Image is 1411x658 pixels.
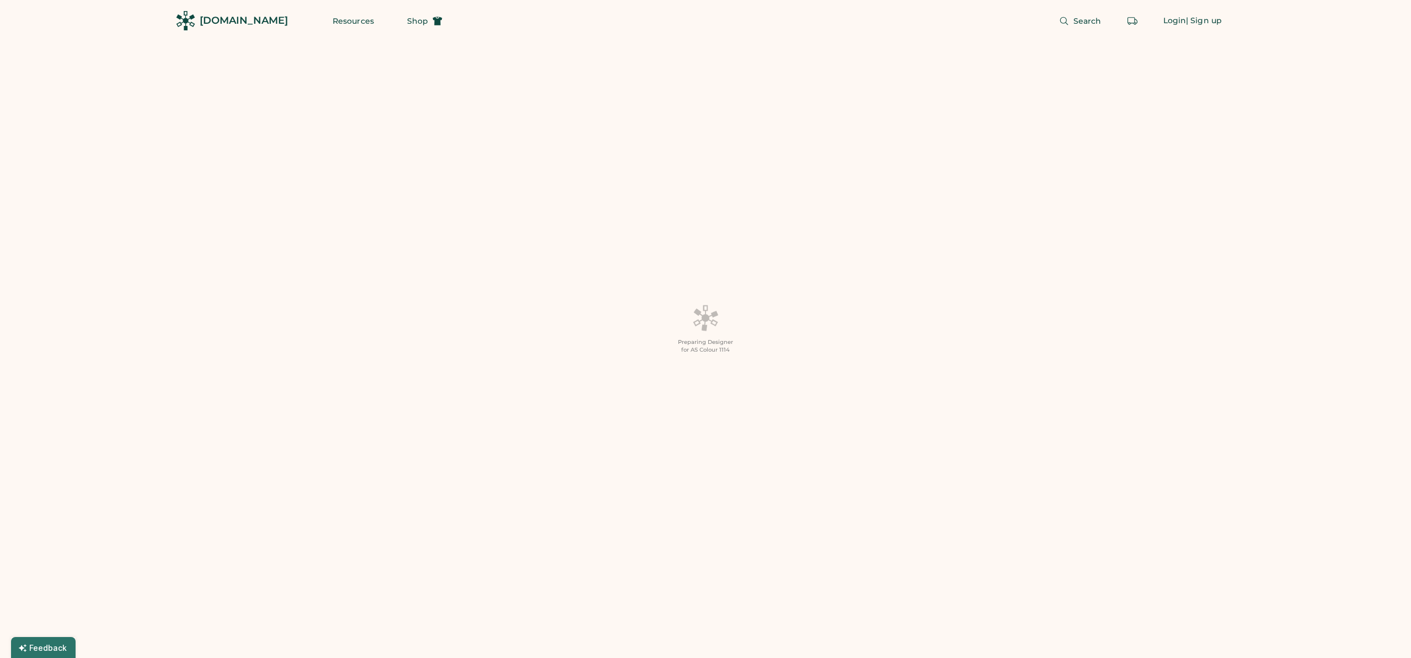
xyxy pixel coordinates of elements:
[1046,10,1115,32] button: Search
[678,338,733,354] div: Preparing Designer for AS Colour 1114
[200,14,288,28] div: [DOMAIN_NAME]
[1163,15,1186,26] div: Login
[1186,15,1222,26] div: | Sign up
[1121,10,1143,32] button: Retrieve an order
[407,17,428,25] span: Shop
[394,10,456,32] button: Shop
[319,10,387,32] button: Resources
[176,11,195,30] img: Rendered Logo - Screens
[1073,17,1102,25] span: Search
[692,304,719,332] img: Platens-Black-Loader-Spin-rich%20black.webp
